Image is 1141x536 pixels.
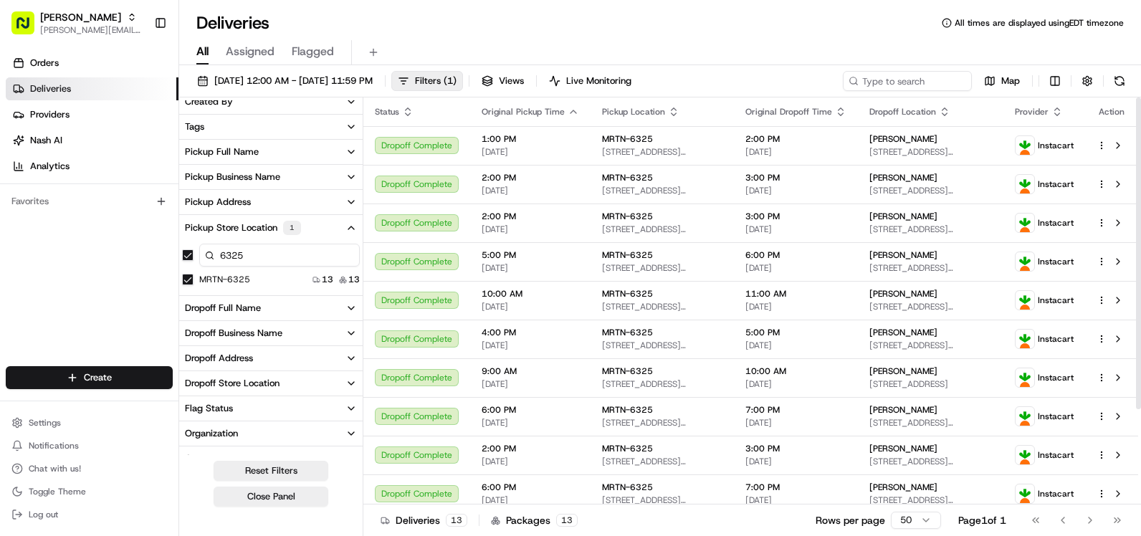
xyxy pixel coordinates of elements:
[482,262,579,274] span: [DATE]
[958,513,1006,527] div: Page 1 of 1
[602,146,722,158] span: [STREET_ADDRESS][PERSON_NAME][PERSON_NAME]
[602,211,653,222] span: MRTN-6325
[1038,372,1074,383] span: Instacart
[566,75,631,87] span: Live Monitoring
[869,417,992,429] span: [STREET_ADDRESS][PERSON_NAME]
[185,377,280,390] div: Dropoff Store Location
[482,288,579,300] span: 10:00 AM
[482,211,579,222] span: 2:00 PM
[843,71,972,91] input: Type to search
[745,133,846,145] span: 2:00 PM
[1001,75,1020,87] span: Map
[869,172,937,183] span: [PERSON_NAME]
[1016,252,1034,271] img: profile_instacart_ahold_partner.png
[101,242,173,254] a: Powered byPylon
[869,106,936,118] span: Dropoff Location
[6,52,178,75] a: Orders
[348,274,360,285] span: 13
[602,327,653,338] span: MRTN-6325
[375,106,399,118] span: Status
[6,366,173,389] button: Create
[482,443,579,454] span: 2:00 PM
[185,171,280,183] div: Pickup Business Name
[745,106,832,118] span: Original Dropoff Time
[745,224,846,235] span: [DATE]
[745,288,846,300] span: 11:00 AM
[869,224,992,235] span: [STREET_ADDRESS][US_STATE][PERSON_NAME]
[482,456,579,467] span: [DATE]
[115,202,236,228] a: 💻API Documentation
[30,108,70,121] span: Providers
[6,436,173,456] button: Notifications
[29,509,58,520] span: Log out
[179,115,363,139] button: Tags
[444,75,457,87] span: ( 1 )
[40,10,121,24] button: [PERSON_NAME]
[1097,106,1127,118] div: Action
[482,378,579,390] span: [DATE]
[602,404,653,416] span: MRTN-6325
[179,165,363,189] button: Pickup Business Name
[14,209,26,221] div: 📗
[482,249,579,261] span: 5:00 PM
[196,43,209,60] span: All
[14,137,40,163] img: 1736555255976-a54dd68f-1ca7-489b-9aae-adbdc363a1c4
[1038,488,1074,499] span: Instacart
[6,504,173,525] button: Log out
[745,146,846,158] span: [DATE]
[869,482,937,493] span: [PERSON_NAME]
[191,71,379,91] button: [DATE] 12:00 AM - [DATE] 11:59 PM
[179,396,363,421] button: Flag Status
[381,513,467,527] div: Deliveries
[499,75,524,87] span: Views
[6,413,173,433] button: Settings
[869,404,937,416] span: [PERSON_NAME]
[1038,140,1074,151] span: Instacart
[482,404,579,416] span: 6:00 PM
[869,494,992,506] span: [STREET_ADDRESS][PERSON_NAME][PERSON_NAME]
[869,301,992,312] span: [STREET_ADDRESS][PERSON_NAME]
[179,371,363,396] button: Dropoff Store Location
[602,443,653,454] span: MRTN-6325
[602,249,653,261] span: MRTN-6325
[556,514,578,527] div: 13
[602,224,722,235] span: [STREET_ADDRESS][PERSON_NAME][PERSON_NAME]
[482,172,579,183] span: 2:00 PM
[226,43,274,60] span: Assigned
[9,202,115,228] a: 📗Knowledge Base
[199,274,250,285] label: MRTN-6325
[1016,484,1034,503] img: profile_instacart_ahold_partner.png
[214,75,373,87] span: [DATE] 12:00 AM - [DATE] 11:59 PM
[745,482,846,493] span: 7:00 PM
[6,6,148,40] button: [PERSON_NAME][PERSON_NAME][EMAIL_ADDRESS][PERSON_NAME][DOMAIN_NAME]
[602,340,722,351] span: [STREET_ADDRESS][PERSON_NAME][PERSON_NAME]
[1016,368,1034,387] img: profile_instacart_ahold_partner.png
[1016,407,1034,426] img: profile_instacart_ahold_partner.png
[185,302,261,315] div: Dropoff Full Name
[1038,295,1074,306] span: Instacart
[322,274,333,285] span: 13
[869,365,937,377] span: [PERSON_NAME]
[482,494,579,506] span: [DATE]
[978,71,1026,91] button: Map
[602,365,653,377] span: MRTN-6325
[602,378,722,390] span: [STREET_ADDRESS][PERSON_NAME][PERSON_NAME]
[482,301,579,312] span: [DATE]
[1109,71,1130,91] button: Refresh
[185,427,238,440] div: Organization
[37,92,237,107] input: Clear
[1016,214,1034,232] img: profile_instacart_ahold_partner.png
[745,456,846,467] span: [DATE]
[30,82,71,95] span: Deliveries
[869,340,992,351] span: [STREET_ADDRESS][PERSON_NAME]
[29,208,110,222] span: Knowledge Base
[1038,178,1074,190] span: Instacart
[869,262,992,274] span: [STREET_ADDRESS][PERSON_NAME]
[543,71,638,91] button: Live Monitoring
[1038,449,1074,461] span: Instacart
[482,133,579,145] span: 1:00 PM
[179,190,363,214] button: Pickup Address
[84,371,112,384] span: Create
[1016,446,1034,464] img: profile_instacart_ahold_partner.png
[602,185,722,196] span: [STREET_ADDRESS][PERSON_NAME][PERSON_NAME]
